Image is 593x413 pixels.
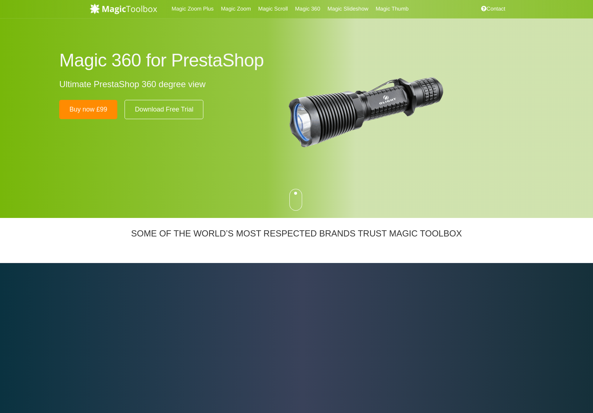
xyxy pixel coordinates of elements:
[59,100,117,119] a: Buy now £99
[90,3,157,14] img: MagicToolbox.com - Image tools for your website
[59,49,273,72] h1: Magic 360 for PrestaShop
[59,80,273,89] h3: Ultimate PrestaShop 360 degree view
[90,229,504,238] h3: SOME OF THE WORLD’S MOST RESPECTED BRANDS TRUST MAGIC TOOLBOX
[284,18,466,200] img: olight-flashlight-1.png
[125,100,203,119] a: Download Free Trial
